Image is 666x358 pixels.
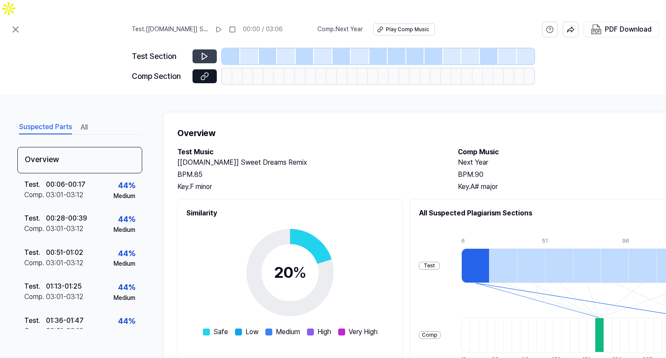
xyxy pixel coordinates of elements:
[96,51,146,57] div: Keywords by Traffic
[24,258,46,268] div: Comp .
[622,238,650,245] div: 96
[46,316,84,326] div: 01:36 - 01:47
[542,238,570,245] div: 51
[132,70,187,83] div: Comp Section
[177,147,441,157] h2: Test Music
[33,51,78,57] div: Domain Overview
[276,327,300,337] span: Medium
[591,24,601,35] img: PDF Download
[213,327,228,337] span: Safe
[419,331,441,339] div: Comp
[23,23,95,29] div: Domain: [DOMAIN_NAME]
[23,50,30,57] img: tab_domain_overview_orange.svg
[81,120,88,134] button: All
[317,327,331,337] span: High
[24,316,46,326] div: Test .
[118,213,135,226] div: 44 %
[24,326,46,336] div: Comp .
[373,23,435,36] button: Play Comp Music
[46,292,83,302] div: 03:01 - 03:12
[24,14,42,21] div: v 4.0.25
[293,263,307,282] span: %
[114,328,135,336] div: Medium
[46,258,83,268] div: 03:01 - 03:12
[46,224,83,234] div: 03:01 - 03:12
[19,120,72,134] button: Suspected Parts
[605,24,652,35] div: PDF Download
[46,281,82,292] div: 01:13 - 01:25
[546,25,554,34] svg: help
[274,261,307,284] div: 20
[24,190,46,200] div: Comp .
[46,213,87,224] div: 00:28 - 00:39
[24,224,46,234] div: Comp .
[46,179,85,190] div: 00:06 - 00:17
[14,14,21,21] img: logo_orange.svg
[186,208,394,218] h2: Similarity
[24,213,46,224] div: Test .
[386,26,429,33] div: Play Comp Music
[349,327,378,337] span: Very High
[177,169,441,180] div: BPM. 85
[419,262,440,270] div: Test
[46,326,83,336] div: 03:01 - 03:12
[118,281,135,294] div: 44 %
[86,50,93,57] img: tab_keywords_by_traffic_grey.svg
[132,50,187,63] div: Test Section
[114,260,135,268] div: Medium
[245,327,258,337] span: Low
[589,22,653,37] button: PDF Download
[118,247,135,260] div: 44 %
[114,294,135,303] div: Medium
[114,226,135,234] div: Medium
[317,25,363,34] span: Comp . Next Year
[118,179,135,192] div: 44 %
[118,315,135,328] div: 44 %
[24,247,46,258] div: Test .
[243,25,283,34] div: 00:00 / 03:06
[46,190,83,200] div: 03:01 - 03:12
[46,247,83,258] div: 00:51 - 01:02
[177,157,441,168] h2: [[DOMAIN_NAME]] Sweet Dreams Remix
[24,292,46,302] div: Comp .
[567,26,575,33] img: share
[24,179,46,190] div: Test .
[461,238,489,245] div: 6
[17,147,142,173] div: Overview
[132,25,208,34] span: Test . [[DOMAIN_NAME]] Sweet Dreams Remix
[177,182,441,192] div: Key. F minor
[24,281,46,292] div: Test .
[542,22,558,37] button: help
[14,23,21,29] img: website_grey.svg
[114,192,135,201] div: Medium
